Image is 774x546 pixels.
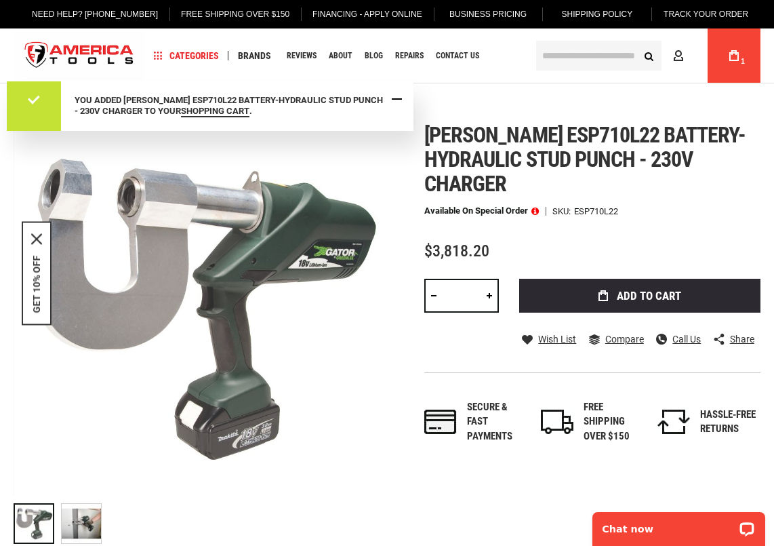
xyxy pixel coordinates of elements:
[389,47,430,65] a: Repairs
[424,206,539,216] p: Available on Special Order
[657,410,690,434] img: returns
[584,503,774,546] iframe: LiveChat chat widget
[148,47,225,65] a: Categories
[62,504,101,543] img: GREENLEE ESP710L22 BATTERY-HYDRAULIC STUD PUNCH - 230V CHARGER
[14,31,145,81] img: America Tools
[552,207,574,216] strong: SKU
[424,122,746,197] span: [PERSON_NAME] esp710l22 battery-hydraulic stud punch - 230v charger
[700,408,760,437] div: HASSLE-FREE RETURNS
[584,400,644,444] div: FREE SHIPPING OVER $150
[287,52,317,60] span: Reviews
[721,28,747,83] a: 1
[672,334,701,344] span: Call Us
[323,47,359,65] a: About
[656,333,701,345] a: Call Us
[424,241,489,260] span: $3,818.20
[522,333,576,345] a: Wish List
[238,51,271,60] span: Brands
[75,95,386,117] div: You added [PERSON_NAME] ESP710L22 BATTERY-HYDRAULIC STUD PUNCH - 230V CHARGER to your .
[541,410,573,434] img: shipping
[424,410,457,434] img: payments
[605,334,644,344] span: Compare
[14,123,387,496] img: GREENLEE ESP710L22 BATTERY-HYDRAULIC STUD PUNCH - 230V CHARGER
[741,58,745,65] span: 1
[430,47,485,65] a: Contact Us
[31,233,42,244] button: Close
[365,52,383,60] span: Blog
[730,334,754,344] span: Share
[154,51,219,60] span: Categories
[636,43,661,69] button: Search
[574,207,618,216] div: ESP710L22
[589,333,644,345] a: Compare
[388,90,405,107] div: Close Message
[359,47,389,65] a: Blog
[395,52,424,60] span: Repairs
[181,106,249,118] a: shopping cart
[281,47,323,65] a: Reviews
[14,31,145,81] a: store logo
[31,255,42,313] button: GET 10% OFF
[562,9,633,19] span: Shipping Policy
[538,334,576,344] span: Wish List
[31,233,42,244] svg: close icon
[329,52,352,60] span: About
[436,52,479,60] span: Contact Us
[467,400,527,444] div: Secure & fast payments
[519,279,760,313] button: Add to Cart
[617,290,681,302] span: Add to Cart
[232,47,277,65] a: Brands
